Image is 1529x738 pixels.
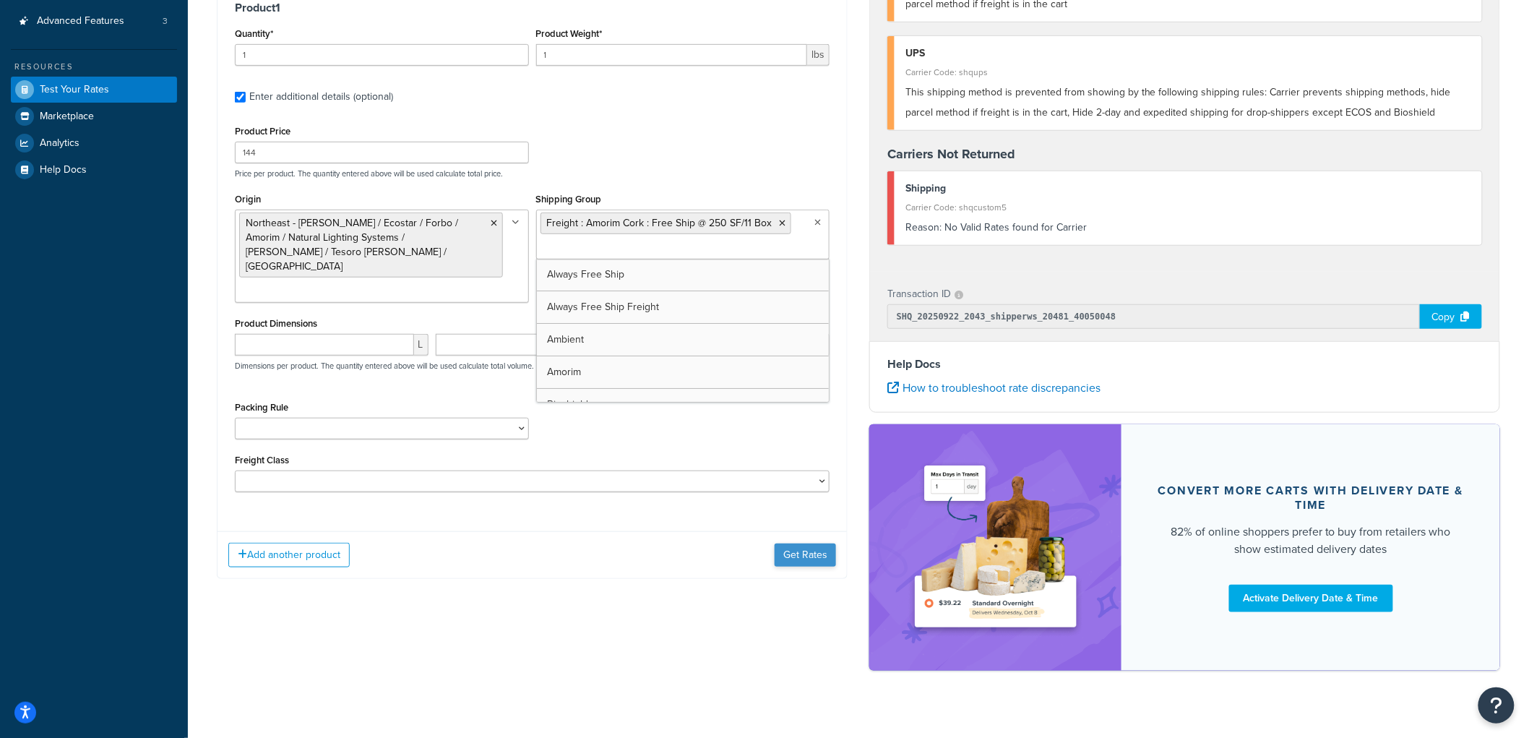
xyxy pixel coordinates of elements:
span: Analytics [40,137,79,150]
span: Bioshield [548,397,589,412]
span: Amorim [548,364,582,379]
button: Open Resource Center [1478,687,1515,724]
label: Product Dimensions [235,318,317,329]
a: Analytics [11,130,177,156]
span: Ambient [548,332,585,347]
img: feature-image-ddt-36eae7f7280da8017bfb280eaccd9c446f90b1fe08728e4019434db127062ab4.png [905,446,1086,649]
div: 82% of online shoppers prefer to buy from retailers who show estimated delivery dates [1156,523,1465,558]
span: lbs [807,44,830,66]
label: Freight Class [235,455,289,465]
div: Carrier Code: shqups [905,62,1471,82]
label: Origin [235,194,261,205]
a: Marketplace [11,103,177,129]
li: Advanced Features [11,8,177,35]
div: Shipping [905,179,1471,199]
span: This shipping method is prevented from showing by the following shipping rules: Carrier prevents ... [905,85,1451,120]
div: Enter additional details (optional) [249,87,393,107]
p: Price per product. The quantity entered above will be used calculate total price. [231,168,833,179]
span: Always Free Ship [548,267,625,282]
input: 0.00 [536,44,808,66]
a: Always Free Ship Freight [537,291,830,323]
div: No Valid Rates found for Carrier [905,218,1471,238]
label: Product Price [235,126,290,137]
p: Dimensions per product. The quantity entered above will be used calculate total volume. [231,361,534,371]
span: 3 [163,15,168,27]
button: Get Rates [775,544,836,567]
h3: Product 1 [235,1,830,15]
input: 0 [235,44,529,66]
label: Quantity* [235,28,273,39]
span: Northeast - [PERSON_NAME] / Ecostar / Forbo / Amorim / Natural Lighting Systems / [PERSON_NAME] /... [246,215,458,274]
div: UPS [905,43,1471,64]
input: Enter additional details (optional) [235,92,246,103]
span: L [414,334,428,356]
a: Bioshield [537,389,830,421]
button: Add another product [228,543,350,567]
label: Shipping Group [536,194,602,205]
div: Carrier Code: shqcustom5 [905,197,1471,218]
a: Test Your Rates [11,77,177,103]
a: Activate Delivery Date & Time [1229,585,1393,612]
span: Freight : Amorim Cork : Free Ship @ 250 SF/11 Box [547,215,772,231]
a: Always Free Ship [537,259,830,291]
span: Help Docs [40,164,87,176]
span: Always Free Ship Freight [548,299,660,314]
a: How to troubleshoot rate discrepancies [887,379,1101,396]
div: Convert more carts with delivery date & time [1156,484,1465,512]
p: Transaction ID [887,284,951,304]
h4: Help Docs [887,356,1482,373]
span: Marketplace [40,111,94,123]
label: Packing Rule [235,402,288,413]
a: Advanced Features3 [11,8,177,35]
div: Copy [1420,304,1482,329]
div: Resources [11,61,177,73]
span: Reason: [905,220,942,235]
a: Ambient [537,324,830,356]
a: Amorim [537,356,830,388]
span: Test Your Rates [40,84,109,96]
a: Help Docs [11,157,177,183]
span: Advanced Features [37,15,124,27]
strong: Carriers Not Returned [887,145,1015,163]
label: Product Weight* [536,28,603,39]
